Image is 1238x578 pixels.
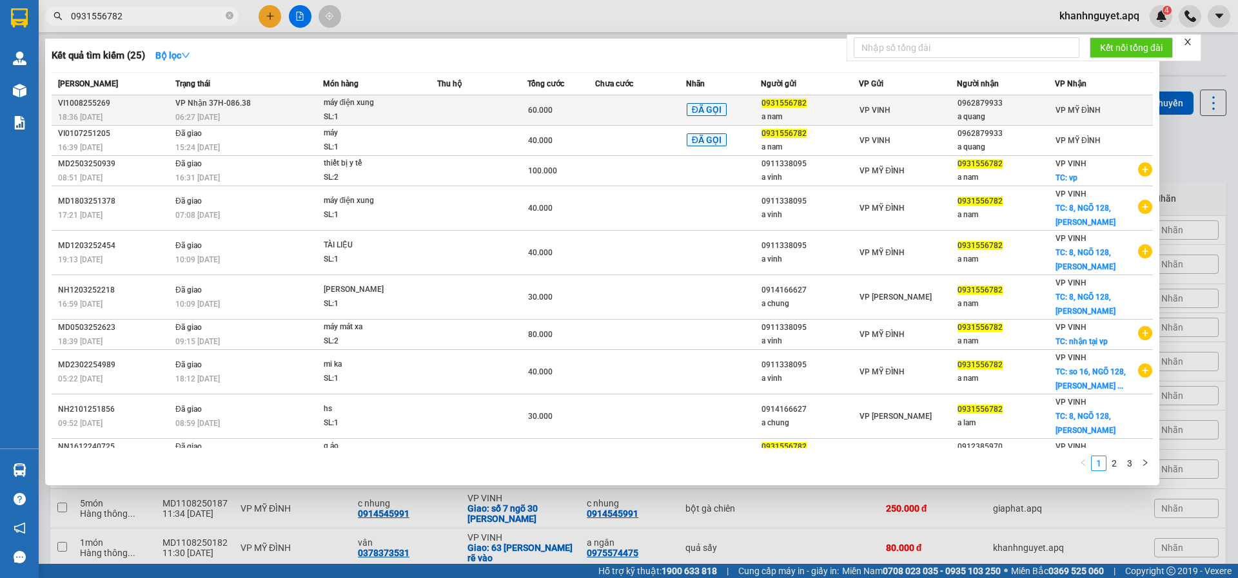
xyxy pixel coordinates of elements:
[761,79,796,88] span: Người gửi
[58,173,103,182] span: 08:51 [DATE]
[761,358,858,372] div: 0911338095
[761,157,858,171] div: 0911338095
[958,360,1003,369] span: 0931556782
[1056,106,1101,115] span: VP MỸ ĐÌNH
[958,323,1003,332] span: 0931556782
[58,419,103,428] span: 09:52 [DATE]
[324,157,420,171] div: thiết bị y tế
[1141,459,1149,467] span: right
[175,300,220,309] span: 10:09 [DATE]
[860,367,905,376] span: VP MỸ ĐÌNH
[1106,456,1122,471] li: 2
[175,337,220,346] span: 09:15 [DATE]
[958,241,1003,250] span: 0931556782
[761,284,858,297] div: 0914166627
[1056,367,1126,390] span: TC: so 16, NGÕ 128, [PERSON_NAME] ...
[58,97,172,110] div: VI1008255269
[324,194,420,208] div: máy điện xung
[324,372,420,386] div: SL: 1
[58,239,172,253] div: MD1203252454
[958,140,1054,154] div: a quang
[58,321,172,334] div: MD0503252623
[528,166,557,175] span: 100.000
[958,208,1054,222] div: a nam
[761,416,858,430] div: a chung
[860,106,890,115] span: VP VINH
[13,116,26,130] img: solution-icon
[958,127,1054,140] div: 0962879933
[1100,41,1163,55] span: Kết nối tổng đài
[175,285,202,294] span: Đã giao
[58,403,172,416] div: NH2101251856
[761,239,858,253] div: 0911338095
[860,204,905,213] span: VP MỸ ĐÌNH
[958,97,1054,110] div: 0962879933
[1056,278,1086,287] span: VP VINH
[175,374,220,383] span: 18:12 [DATE]
[1056,337,1108,346] span: TC: nhận tại vp
[54,12,63,21] span: search
[226,12,233,19] span: close-circle
[323,79,359,88] span: Món hàng
[324,126,420,140] div: máy
[145,45,201,66] button: Bộ lọcdown
[958,253,1054,266] div: a nam
[324,253,420,267] div: SL: 1
[175,211,220,220] span: 07:08 [DATE]
[1056,442,1086,451] span: VP VINH
[52,49,145,63] h3: Kết quả tìm kiếm ( 25 )
[761,129,807,138] span: 0931556782
[1079,459,1087,467] span: left
[324,283,420,297] div: [PERSON_NAME]
[324,140,420,155] div: SL: 1
[1138,162,1152,177] span: plus-circle
[686,79,705,88] span: Nhãn
[324,334,420,349] div: SL: 2
[958,372,1054,385] div: a nam
[1123,456,1137,470] a: 3
[58,337,103,346] span: 18:39 [DATE]
[761,403,858,416] div: 0914166627
[527,79,564,88] span: Tổng cước
[1183,37,1192,46] span: close
[1056,412,1115,435] span: TC: 8, NGÕ 128, [PERSON_NAME]
[687,103,727,116] span: ĐÃ GỌI
[1138,326,1152,340] span: plus-circle
[58,284,172,297] div: NH1203252218
[1090,37,1173,58] button: Kết nối tổng đài
[1056,189,1086,198] span: VP VINH
[860,248,905,257] span: VP MỸ ĐÌNH
[58,127,172,140] div: VI0107251205
[324,297,420,311] div: SL: 1
[181,51,190,60] span: down
[958,285,1003,294] span: 0931556782
[761,195,858,208] div: 0911338095
[324,416,420,430] div: SL: 1
[761,171,858,184] div: a vinh
[1138,363,1152,378] span: plus-circle
[528,106,553,115] span: 60.000
[175,241,202,250] span: Đã giao
[859,79,883,88] span: VP Gửi
[58,157,172,171] div: MD2503250939
[1076,456,1091,471] button: left
[175,197,202,206] span: Đã giao
[175,173,220,182] span: 16:31 [DATE]
[1056,293,1115,316] span: TC: 8, NGÕ 128, [PERSON_NAME]
[175,419,220,428] span: 08:59 [DATE]
[528,330,553,339] span: 80.000
[528,412,553,421] span: 30.000
[175,79,210,88] span: Trạng thái
[860,166,905,175] span: VP MỸ ĐÌNH
[1056,173,1077,182] span: TC: vp
[58,143,103,152] span: 16:39 [DATE]
[14,493,26,505] span: question-circle
[58,211,103,220] span: 17:21 [DATE]
[761,442,807,451] span: 0931556782
[1056,323,1086,332] span: VP VINH
[58,300,103,309] span: 16:59 [DATE]
[1056,234,1086,243] span: VP VINH
[687,133,727,146] span: ĐÃ GỌI
[58,195,172,208] div: MD1803251378
[13,84,26,97] img: warehouse-icon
